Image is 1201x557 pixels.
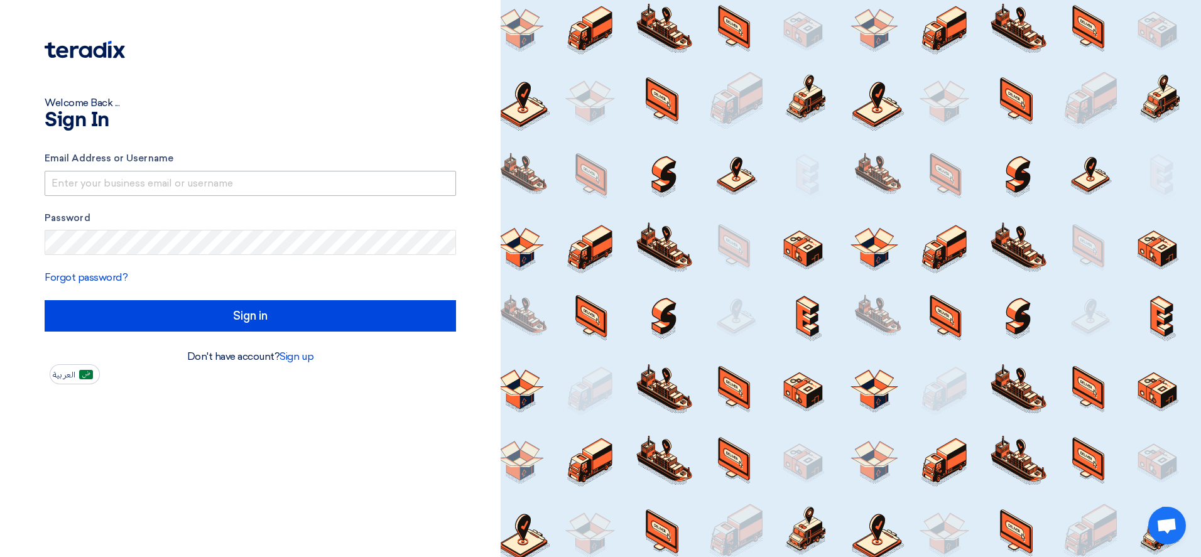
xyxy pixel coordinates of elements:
[53,370,75,379] span: العربية
[79,370,93,379] img: ar-AR.png
[45,300,456,332] input: Sign in
[45,95,456,111] div: Welcome Back ...
[1148,507,1186,544] a: Open chat
[280,350,313,362] a: Sign up
[45,41,125,58] img: Teradix logo
[45,349,456,364] div: Don't have account?
[50,364,100,384] button: العربية
[45,211,456,225] label: Password
[45,271,128,283] a: Forgot password?
[45,151,456,166] label: Email Address or Username
[45,171,456,196] input: Enter your business email or username
[45,111,456,131] h1: Sign In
